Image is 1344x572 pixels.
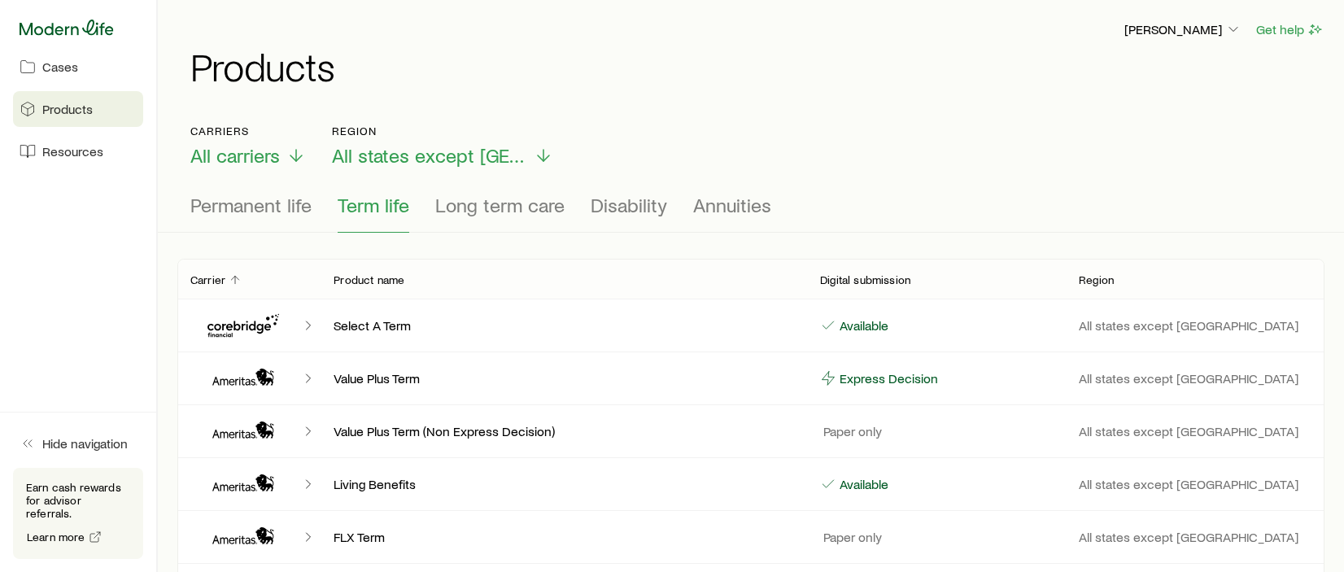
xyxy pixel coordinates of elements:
[332,124,553,168] button: RegionAll states except [GEOGRAPHIC_DATA]
[334,423,794,439] p: Value Plus Term (Non Express Decision)
[1079,423,1311,439] p: All states except [GEOGRAPHIC_DATA]
[1124,21,1241,37] p: [PERSON_NAME]
[190,124,306,138] p: Carriers
[332,144,527,167] span: All states except [GEOGRAPHIC_DATA]
[836,370,938,386] p: Express Decision
[42,143,103,159] span: Resources
[820,273,910,286] p: Digital submission
[435,194,565,216] span: Long term care
[820,529,882,545] p: Paper only
[334,370,794,386] p: Value Plus Term
[1255,20,1324,39] button: Get help
[42,59,78,75] span: Cases
[26,481,130,520] p: Earn cash rewards for advisor referrals.
[42,435,128,452] span: Hide navigation
[190,194,312,216] span: Permanent life
[693,194,771,216] span: Annuities
[1079,273,1114,286] p: Region
[1079,529,1311,545] p: All states except [GEOGRAPHIC_DATA]
[190,46,1324,85] h1: Products
[836,476,888,492] p: Available
[820,423,882,439] p: Paper only
[338,194,409,216] span: Term life
[332,124,553,138] p: Region
[334,273,404,286] p: Product name
[1079,476,1311,492] p: All states except [GEOGRAPHIC_DATA]
[190,124,306,168] button: CarriersAll carriers
[13,91,143,127] a: Products
[13,468,143,559] div: Earn cash rewards for advisor referrals.Learn more
[13,426,143,461] button: Hide navigation
[42,101,93,117] span: Products
[1079,370,1311,386] p: All states except [GEOGRAPHIC_DATA]
[13,133,143,169] a: Resources
[190,273,225,286] p: Carrier
[190,194,1311,233] div: Product types
[591,194,667,216] span: Disability
[1124,20,1242,40] button: [PERSON_NAME]
[334,529,794,545] p: FLX Term
[836,317,888,334] p: Available
[13,49,143,85] a: Cases
[27,531,85,543] span: Learn more
[334,317,794,334] p: Select A Term
[190,144,280,167] span: All carriers
[1079,317,1311,334] p: All states except [GEOGRAPHIC_DATA]
[334,476,794,492] p: Living Benefits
